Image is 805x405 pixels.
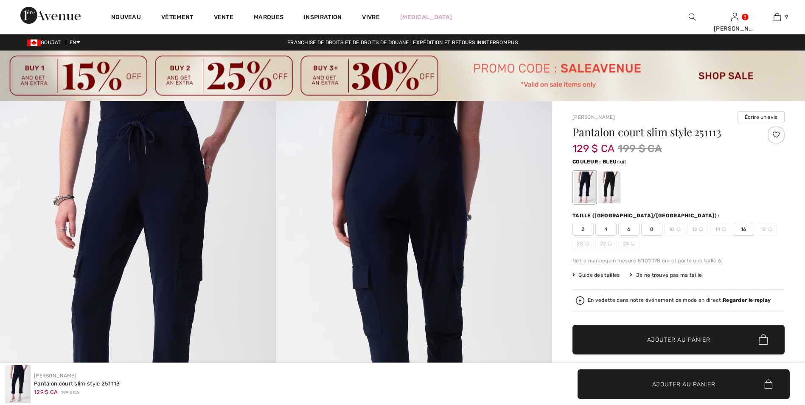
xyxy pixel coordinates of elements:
font: 14 [715,225,721,233]
span: 129 $ CA [572,134,614,155]
span: GOUJAT [27,39,65,45]
img: ring-m.svg [585,242,589,246]
img: ring-m.svg [722,227,726,231]
a: [PERSON_NAME] [34,373,76,379]
a: Vêtement [161,14,193,22]
span: 129 $ CA [34,389,58,395]
a: [PERSON_NAME] [572,114,615,120]
button: Écrire un avis [738,111,785,123]
img: ring-m.svg [699,227,703,231]
img: Bag.svg [759,334,768,345]
img: ring-m.svg [768,227,772,231]
div: Black [598,172,620,203]
span: nuit [617,159,626,165]
img: Rechercher sur le site Web [689,12,696,22]
button: Ajouter au panier [572,325,785,354]
span: Couleur : Bleu [572,159,617,165]
span: 199 $ CA [618,141,662,156]
img: Mon sac [774,12,781,22]
button: Ajouter au panier [578,369,790,399]
font: Guide des tailles [578,272,620,278]
div: En vedette dans notre événement de mode en direct. [588,298,771,303]
font: 22 [600,240,606,247]
a: Marques [254,14,283,22]
font: 12 [692,225,698,233]
img: 1ère Avenue [20,7,81,24]
img: Pantalon court slim style 251113 [5,365,31,403]
img: ring-m.svg [631,242,635,246]
img: Regarder le replay [576,296,584,305]
img: ring-m.svg [608,242,612,246]
span: Inspiration [304,14,342,22]
span: 4 [595,223,617,236]
h1: Pantalon court slim style 251113 [572,127,749,138]
font: Je ne trouve pas ma taille [636,272,702,278]
font: 24 [623,240,629,247]
font: 18 [760,225,766,233]
div: [PERSON_NAME] [714,24,755,33]
img: Mes infos [731,12,738,22]
img: Dollar canadien [27,39,41,46]
span: 16 [733,223,754,236]
span: Ajouter au panier [652,380,715,388]
a: 9 [756,12,798,22]
strong: Regarder le replay [723,297,771,303]
div: Taille ([GEOGRAPHIC_DATA]/[GEOGRAPHIC_DATA]) : [572,212,722,219]
img: ring-m.svg [676,227,681,231]
div: Midnight Blue [574,172,596,203]
div: Pantalon court slim style 251113 [34,380,120,388]
span: 9 [785,13,788,21]
a: Vente [214,14,234,22]
span: 8 [641,223,662,236]
iframe: Opens a widget where you can chat to one of our agents [737,341,797,363]
div: Notre mannequin mesure 5'10"/178 cm et porte une taille 6. [572,257,785,264]
font: 10 [669,225,675,233]
font: 20 [577,240,583,247]
img: Bag.svg [764,380,772,389]
span: Ajouter au panier [647,335,710,344]
font: EN [70,39,76,45]
a: Vivre [362,13,380,22]
a: Nouveau [111,14,141,22]
span: 6 [618,223,640,236]
a: Sign In [731,13,738,21]
span: 2 [572,223,594,236]
a: [MEDICAL_DATA] [400,13,452,22]
span: 199 $ CA [61,390,79,396]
